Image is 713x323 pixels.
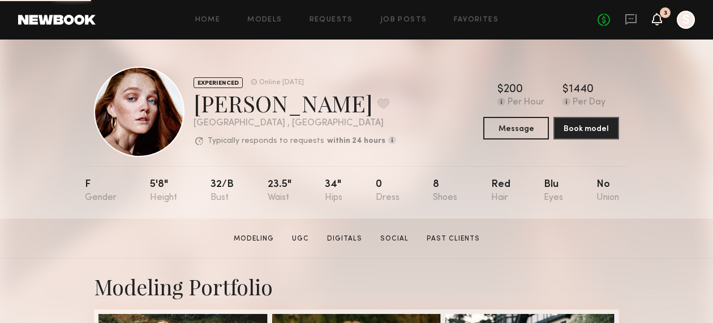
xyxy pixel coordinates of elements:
[483,117,549,139] button: Message
[376,234,413,244] a: Social
[376,180,400,203] div: 0
[268,180,291,203] div: 23.5"
[194,77,243,88] div: EXPERIENCED
[677,11,695,29] a: S
[553,117,619,139] button: Book model
[229,234,278,244] a: Modeling
[247,16,282,24] a: Models
[573,98,605,108] div: Per Day
[433,180,457,203] div: 8
[150,180,177,203] div: 5'8"
[94,272,619,300] div: Modeling Portfolio
[422,234,484,244] a: Past Clients
[380,16,427,24] a: Job Posts
[664,10,667,16] div: 3
[569,84,594,95] div: 1440
[562,84,569,95] div: $
[327,137,385,145] b: within 24 hours
[325,180,342,203] div: 34"
[310,16,353,24] a: Requests
[491,180,510,203] div: Red
[508,98,544,108] div: Per Hour
[211,180,234,203] div: 32/b
[596,180,619,203] div: No
[504,84,523,95] div: 200
[85,180,117,203] div: F
[194,119,396,128] div: [GEOGRAPHIC_DATA] , [GEOGRAPHIC_DATA]
[208,137,324,145] p: Typically responds to requests
[259,79,304,86] div: Online [DATE]
[195,16,221,24] a: Home
[544,180,563,203] div: Blu
[194,88,396,118] div: [PERSON_NAME]
[287,234,313,244] a: UGC
[454,16,499,24] a: Favorites
[497,84,504,95] div: $
[323,234,367,244] a: Digitals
